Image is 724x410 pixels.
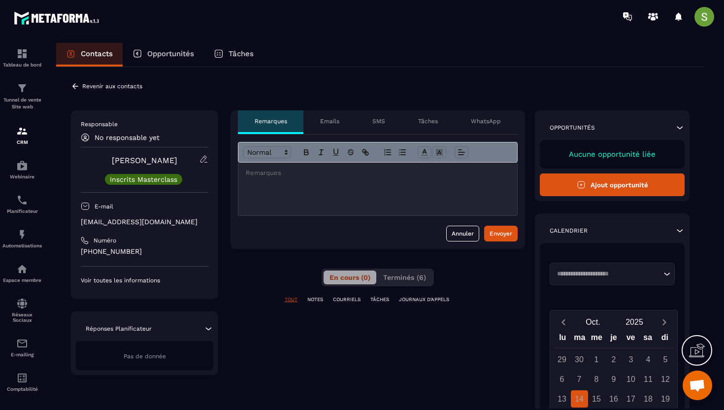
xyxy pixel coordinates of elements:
p: Responsable [81,120,208,128]
button: Previous month [554,315,572,329]
p: Remarques [255,117,287,125]
div: 19 [657,390,674,408]
div: 1 [588,351,605,368]
a: formationformationTunnel de vente Site web [2,75,42,118]
p: Tableau de bord [2,62,42,68]
p: Opportunités [147,49,194,58]
div: 12 [657,371,674,388]
button: Terminés (6) [377,271,432,284]
p: Aucune opportunité liée [550,150,675,159]
a: emailemailE-mailing [2,330,42,365]
div: 3 [623,351,640,368]
img: formation [16,48,28,60]
div: 17 [623,390,640,408]
span: En cours (0) [329,273,370,281]
img: logo [14,9,102,27]
span: Pas de donnée [124,353,166,360]
div: Search for option [550,263,675,285]
a: social-networksocial-networkRéseaux Sociaux [2,290,42,330]
p: E-mailing [2,352,42,357]
button: Next month [655,315,673,329]
p: TOUT [285,296,297,303]
button: Envoyer [484,226,518,241]
div: sa [639,331,657,348]
div: 14 [571,390,588,408]
p: COURRIELS [333,296,361,303]
p: NOTES [307,296,323,303]
img: social-network [16,298,28,309]
div: 15 [588,390,605,408]
a: Opportunités [123,43,204,67]
p: Planificateur [2,208,42,214]
div: 29 [554,351,571,368]
p: No responsable yet [95,134,160,141]
div: 7 [571,371,588,388]
div: 30 [571,351,588,368]
button: En cours (0) [324,271,376,284]
div: 2 [605,351,623,368]
a: automationsautomationsEspace membre [2,256,42,290]
div: 13 [554,390,571,408]
div: 18 [640,390,657,408]
p: [EMAIL_ADDRESS][DOMAIN_NAME] [81,217,208,227]
p: Tâches [418,117,438,125]
button: Annuler [446,226,479,241]
a: accountantaccountantComptabilité [2,365,42,399]
p: [PHONE_NUMBER] [81,247,208,256]
img: formation [16,125,28,137]
img: automations [16,263,28,275]
img: email [16,338,28,349]
p: Réponses Planificateur [86,325,152,333]
button: Ajout opportunité [540,173,685,196]
button: Open months overlay [572,313,614,331]
a: Tâches [204,43,263,67]
p: E-mail [95,203,113,210]
div: Ouvrir le chat [683,371,712,400]
a: schedulerschedulerPlanificateur [2,187,42,221]
p: Contacts [81,49,113,58]
a: [PERSON_NAME] [112,156,177,165]
p: Numéro [94,237,116,244]
div: me [588,331,605,348]
a: Contacts [56,43,123,67]
div: 4 [640,351,657,368]
div: 9 [605,371,623,388]
p: TÂCHES [370,296,389,303]
input: Search for option [554,269,661,279]
p: JOURNAUX D'APPELS [399,296,449,303]
div: di [656,331,673,348]
p: Revenir aux contacts [82,83,142,90]
p: Webinaire [2,174,42,179]
p: SMS [372,117,385,125]
div: ve [622,331,639,348]
a: automationsautomationsAutomatisations [2,221,42,256]
a: formationformationTableau de bord [2,40,42,75]
div: 11 [640,371,657,388]
p: Emails [320,117,339,125]
p: Opportunités [550,124,595,132]
img: accountant [16,372,28,384]
a: formationformationCRM [2,118,42,152]
p: Comptabilité [2,386,42,392]
img: scheduler [16,194,28,206]
div: lu [554,331,571,348]
p: Automatisations [2,243,42,248]
p: Tâches [229,49,254,58]
p: CRM [2,139,42,145]
button: Open years overlay [614,313,655,331]
div: Envoyer [490,229,512,239]
img: automations [16,160,28,171]
div: 16 [605,390,623,408]
p: Inscrits Masterclass [110,176,177,183]
a: automationsautomationsWebinaire [2,152,42,187]
p: Réseaux Sociaux [2,312,42,323]
div: 8 [588,371,605,388]
div: 5 [657,351,674,368]
img: formation [16,82,28,94]
div: 10 [623,371,640,388]
span: Terminés (6) [383,273,426,281]
div: je [605,331,623,348]
p: Calendrier [550,227,588,235]
p: Tunnel de vente Site web [2,97,42,110]
img: automations [16,229,28,240]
